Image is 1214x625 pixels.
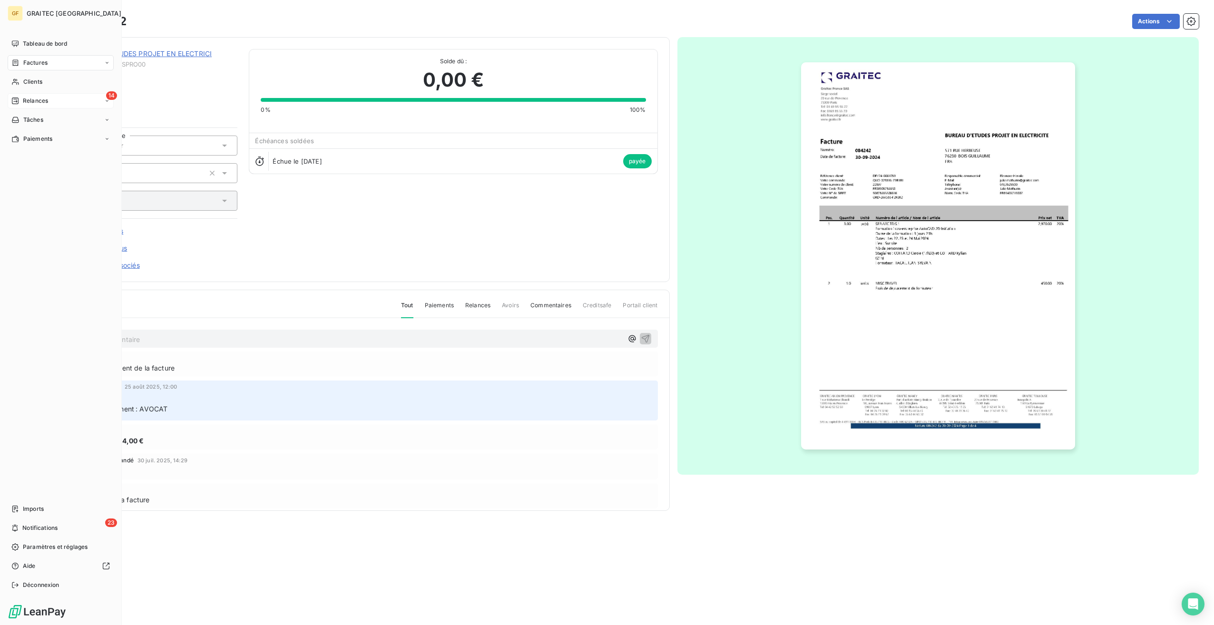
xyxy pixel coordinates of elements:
span: Tâches [23,116,43,124]
button: Actions [1132,14,1180,29]
span: 0% [261,106,270,114]
span: Factures [23,59,48,67]
span: 0,00 € [423,66,484,94]
span: Commentaires [530,301,571,317]
img: invoice_thumbnail [801,62,1075,449]
span: Paiements [23,135,52,143]
img: Logo LeanPay [8,604,67,619]
span: Relances [465,301,490,317]
span: payée [623,154,652,168]
span: Solde dû : [261,57,646,66]
span: GRAITEC [GEOGRAPHIC_DATA] [27,10,121,17]
span: Notifications [22,524,58,532]
span: Creditsafe [583,301,612,317]
span: Avoirs [502,301,519,317]
span: Paiements [425,301,454,317]
span: BUREAUETUDESPRO00 [75,60,237,68]
span: Aide [23,562,36,570]
span: Déconnexion [23,581,59,589]
a: Aide [8,558,114,574]
div: GF [8,6,23,21]
span: Clients [23,78,42,86]
span: Sortie de litige de la facture [61,495,150,505]
a: BUREAU D'ETUDES PROJET EN ELECTRICI [75,49,212,58]
span: Portail client [623,301,657,317]
span: 25 août 2025, 12:00 [125,384,177,390]
span: 4 104,00 € [109,436,144,446]
span: Tout [401,301,413,318]
span: Imports [23,505,44,513]
span: Échéances soldées [255,137,314,145]
span: Paramètres et réglages [23,543,88,551]
span: Échue le [DATE] [273,157,322,165]
span: 23 [105,518,117,527]
span: Relances [23,97,48,105]
span: 14 [106,91,117,100]
div: Open Intercom Messenger [1182,593,1204,615]
span: 100% [630,106,646,114]
span: Tableau de bord [23,39,67,48]
span: 30 juil. 2025, 14:29 [137,458,187,463]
